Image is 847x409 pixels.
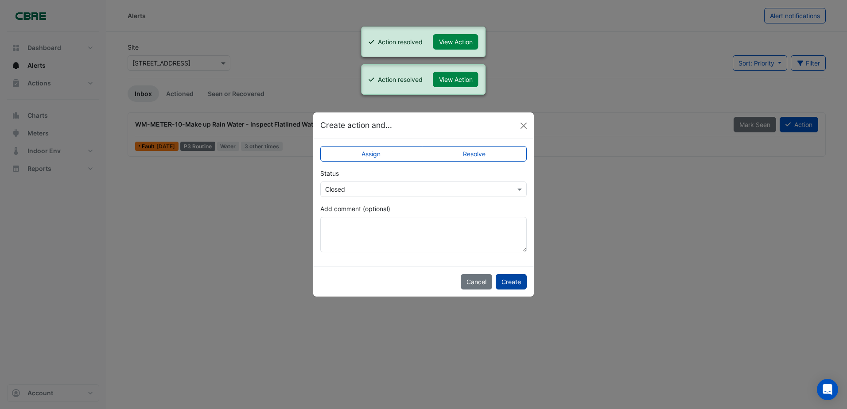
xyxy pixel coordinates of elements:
[433,34,478,50] button: View Action
[433,72,478,87] button: View Action
[461,274,492,289] button: Cancel
[320,204,390,213] label: Add comment (optional)
[320,169,339,178] label: Status
[422,146,527,162] label: Resolve
[496,274,527,289] button: Create
[378,75,423,84] div: Action resolved
[378,37,423,46] div: Action resolved
[320,146,422,162] label: Assign
[320,120,392,131] h5: Create action and...
[817,379,838,400] div: Open Intercom Messenger
[517,119,530,132] button: Close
